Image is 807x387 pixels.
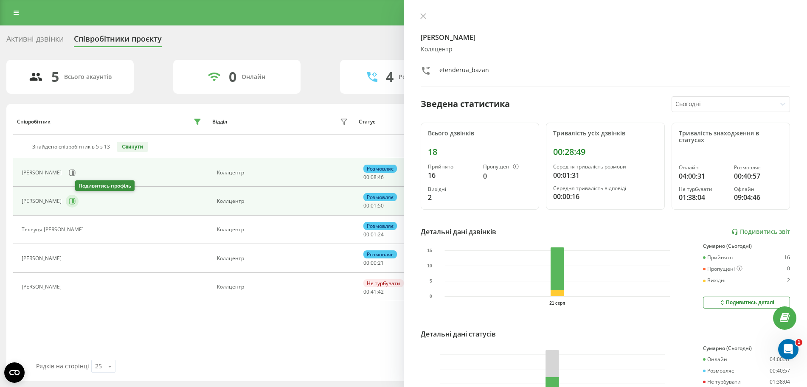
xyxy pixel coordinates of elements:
[22,227,86,233] div: Телеуця [PERSON_NAME]
[778,339,799,359] iframe: Intercom live chat
[22,284,64,290] div: [PERSON_NAME]
[22,198,64,204] div: [PERSON_NAME]
[363,279,404,287] div: Не турбувати
[703,345,790,351] div: Сумарно (Сьогодні)
[22,255,64,261] div: [PERSON_NAME]
[553,147,658,157] div: 00:28:49
[371,174,377,181] span: 08
[428,164,477,170] div: Прийнято
[363,222,397,230] div: Розмовляє
[770,356,790,362] div: 04:00:31
[378,288,384,295] span: 42
[75,180,135,191] div: Подивитись профіль
[217,284,350,290] div: Коллцентр
[770,379,790,385] div: 01:38:04
[483,171,532,181] div: 0
[117,142,148,152] button: Скинути
[553,130,658,137] div: Тривалість усіх дзвінків
[363,165,397,173] div: Розмовляє
[371,202,377,209] span: 01
[212,119,227,125] div: Відділ
[363,260,384,266] div: : :
[734,165,783,171] div: Розмовляє
[734,192,783,202] div: 09:04:46
[217,170,350,176] div: Коллцентр
[378,174,384,181] span: 46
[363,174,369,181] span: 00
[242,73,265,81] div: Онлайн
[679,165,728,171] div: Онлайн
[229,69,236,85] div: 0
[363,231,369,238] span: 00
[719,299,774,306] div: Подивитись деталі
[549,301,565,306] text: 21 серп
[363,250,397,258] div: Розмовляє
[95,362,102,370] div: 25
[378,259,384,266] span: 21
[378,231,384,238] span: 24
[363,193,397,201] div: Розмовляє
[703,356,727,362] div: Онлайн
[734,186,783,192] div: Офлайн
[363,289,384,295] div: : :
[703,297,790,308] button: Подивитись деталі
[36,362,89,370] span: Рядків на сторінці
[553,164,658,170] div: Середня тривалість розмови
[363,203,384,209] div: : :
[32,144,110,150] div: Знайдено співробітників 5 з 13
[439,66,489,78] div: etenderua_bazan
[17,119,51,125] div: Співробітник
[553,191,658,202] div: 00:00:16
[363,259,369,266] span: 00
[427,248,432,253] text: 15
[703,379,741,385] div: Не турбувати
[421,98,510,110] div: Зведена статистика
[4,362,25,383] button: Open CMP widget
[421,46,790,53] div: Коллцентр
[553,185,658,191] div: Середня тривалість відповіді
[553,170,658,180] div: 00:01:31
[679,130,783,144] div: Тривалість знаходження в статусах
[679,192,728,202] div: 01:38:04
[363,232,384,238] div: : :
[428,192,477,202] div: 2
[378,202,384,209] span: 50
[429,279,432,283] text: 5
[22,170,64,176] div: [PERSON_NAME]
[428,170,477,180] div: 16
[359,119,375,125] div: Статус
[51,69,59,85] div: 5
[371,288,377,295] span: 41
[217,198,350,204] div: Коллцентр
[363,174,384,180] div: : :
[787,278,790,283] div: 2
[679,186,728,192] div: Не турбувати
[421,32,790,42] h4: [PERSON_NAME]
[734,171,783,181] div: 00:40:57
[386,69,394,85] div: 4
[421,329,496,339] div: Детальні дані статусів
[679,171,728,181] div: 04:00:31
[703,266,742,272] div: Пропущені
[429,294,432,299] text: 0
[787,266,790,272] div: 0
[217,255,350,261] div: Коллцентр
[703,255,733,261] div: Прийнято
[399,73,440,81] div: Розмовляють
[427,264,432,268] text: 10
[217,227,350,233] div: Коллцентр
[796,339,802,346] span: 1
[363,288,369,295] span: 00
[703,278,725,283] div: Вихідні
[371,259,377,266] span: 00
[770,368,790,374] div: 00:40:57
[64,73,112,81] div: Всього акаунтів
[703,243,790,249] div: Сумарно (Сьогодні)
[428,186,477,192] div: Вихідні
[363,202,369,209] span: 00
[731,228,790,236] a: Подивитись звіт
[784,255,790,261] div: 16
[371,231,377,238] span: 01
[483,164,532,171] div: Пропущені
[428,147,532,157] div: 18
